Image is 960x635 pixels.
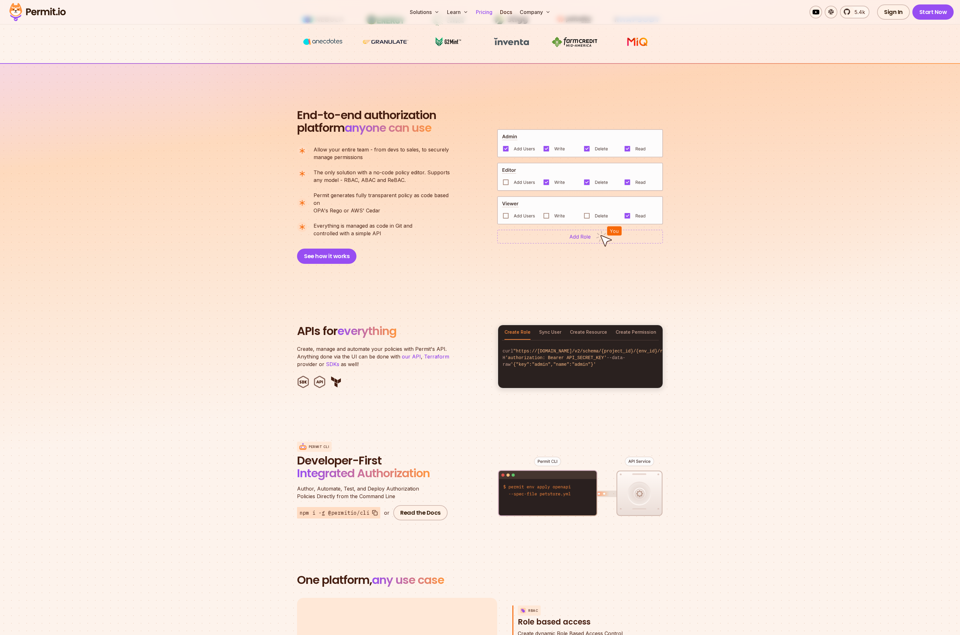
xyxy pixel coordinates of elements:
a: Pricing [473,6,495,18]
img: vega [299,36,347,48]
span: Integrated Authorization [297,465,430,481]
a: Read the Docs [393,505,448,520]
img: MIQ [616,37,659,47]
a: Sign In [877,4,910,20]
span: everything [337,323,396,339]
p: Permit CLI [309,444,329,449]
a: Start Now [912,4,954,20]
span: Developer-First [297,454,450,467]
p: manage permissions [314,146,449,161]
span: The only solution with a no-code policy editor. Supports [314,169,450,176]
div: or [384,509,389,517]
a: Terraform [424,353,449,360]
button: npm i -g @permitio/cli [297,507,380,518]
code: curl -H --data-raw [498,343,663,373]
img: G2mint [425,36,472,48]
p: Create, manage and automate your policies with Permit's API. Anything done via the UI can be done... [297,345,456,368]
p: any model - RBAC, ABAC and ReBAC. [314,169,450,184]
span: npm i -g @permitio/cli [300,509,369,517]
p: Policies Directly from the Command Line [297,485,450,500]
span: Everything is managed as code in Git and [314,222,412,230]
span: any use case [372,572,444,588]
h2: APIs for [297,325,490,338]
span: Allow your entire team - from devs to sales, to securely [314,146,449,153]
button: Create Permission [616,325,656,340]
a: our API [402,353,421,360]
button: Create Resource [570,325,607,340]
img: inventa [488,36,535,47]
button: Create Role [504,325,531,340]
span: "https://[DOMAIN_NAME]/v2/schema/{project_id}/{env_id}/roles" [513,349,676,354]
h2: platform [297,109,436,134]
img: Granulate [362,36,409,48]
img: Farm Credit [551,36,598,48]
span: Permit generates fully transparent policy as code based on [314,191,455,207]
button: See how it works [297,249,356,264]
span: '{"key":"admin","name":"admin"}' [510,362,596,367]
span: End-to-end authorization [297,109,436,122]
button: Sync User [539,325,561,340]
h2: One platform, [297,574,663,586]
p: OPA's Rego or AWS' Cedar [314,191,455,214]
img: Permit logo [6,1,69,23]
a: Docs [497,6,515,18]
span: Author, Automate, Test, and Deploy Authorization [297,485,450,492]
span: 'authorization: Bearer API_SECRET_KEY' [505,355,606,360]
span: 5.4k [851,8,865,16]
button: Solutions [407,6,442,18]
a: 5.4k [840,6,869,18]
button: Company [517,6,553,18]
p: controlled with a simple API [314,222,412,237]
span: anyone can use [345,120,431,136]
button: Learn [444,6,471,18]
a: SDKs [326,361,339,367]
